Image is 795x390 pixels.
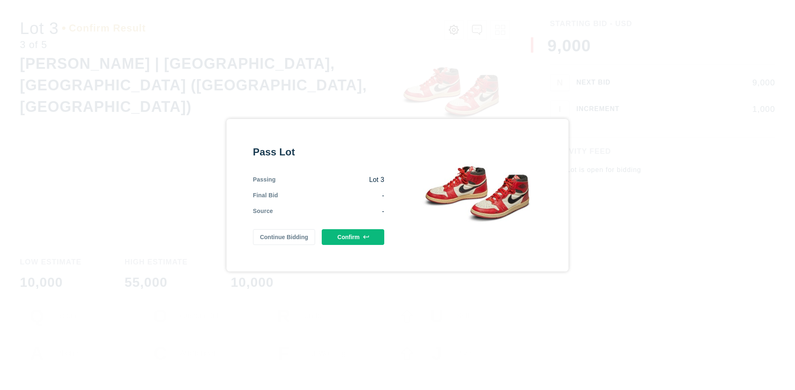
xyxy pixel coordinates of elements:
[273,207,384,216] div: -
[253,175,276,184] div: Passing
[278,191,384,200] div: -
[322,229,384,245] button: Confirm
[253,191,278,200] div: Final Bid
[276,175,384,184] div: Lot 3
[253,207,273,216] div: Source
[253,229,316,245] button: Continue Bidding
[253,145,384,159] div: Pass Lot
